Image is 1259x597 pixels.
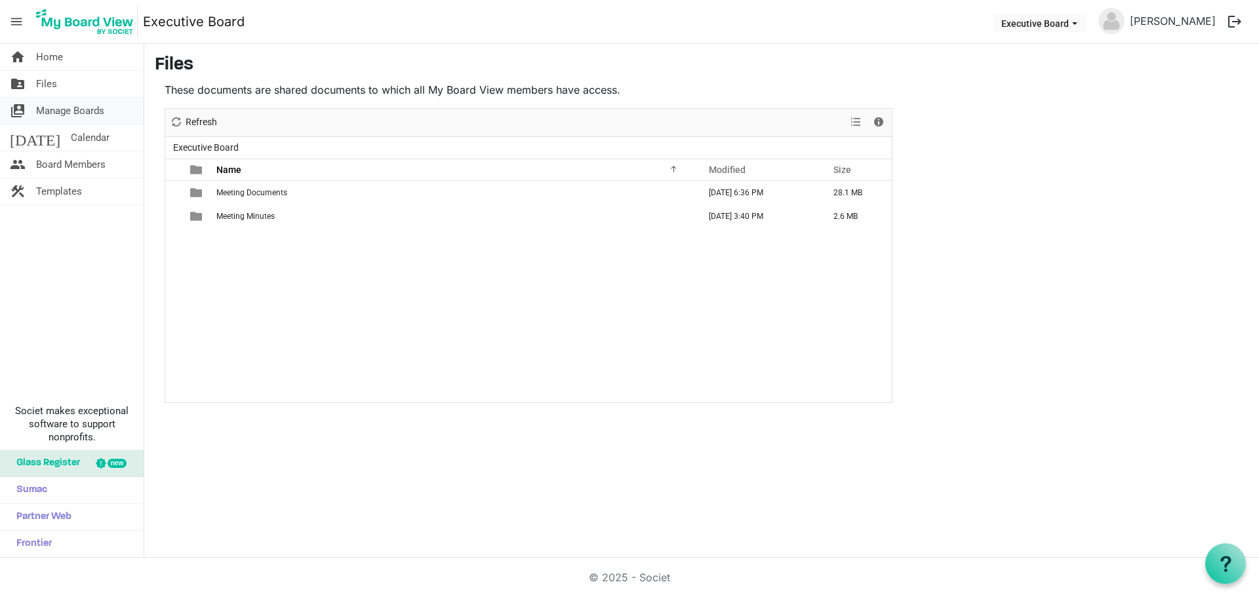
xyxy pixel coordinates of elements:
[833,164,851,175] span: Size
[36,178,82,204] span: Templates
[10,450,80,476] span: Glass Register
[695,204,820,228] td: September 12, 2025 3:40 PM column header Modified
[848,114,864,130] button: View dropdownbutton
[165,181,182,204] td: checkbox
[4,9,29,34] span: menu
[212,204,695,228] td: Meeting Minutes is template cell column header Name
[709,164,746,175] span: Modified
[182,204,212,228] td: is template cell column header type
[168,114,220,130] button: Refresh
[108,459,127,468] div: new
[6,404,138,444] span: Societ makes exceptional software to support nonprofits.
[71,125,110,151] span: Calendar
[36,44,63,70] span: Home
[589,571,670,584] a: © 2025 - Societ
[845,109,868,136] div: View
[182,181,212,204] td: is template cell column header type
[10,531,52,557] span: Frontier
[165,82,892,98] p: These documents are shared documents to which all My Board View members have access.
[32,5,138,38] img: My Board View Logo
[10,71,26,97] span: folder_shared
[143,9,245,35] a: Executive Board
[165,204,182,228] td: checkbox
[216,188,287,197] span: Meeting Documents
[10,477,47,503] span: Sumac
[216,212,275,221] span: Meeting Minutes
[10,125,60,151] span: [DATE]
[820,181,892,204] td: 28.1 MB is template cell column header Size
[695,181,820,204] td: September 16, 2025 6:36 PM column header Modified
[170,140,241,156] span: Executive Board
[165,109,222,136] div: Refresh
[870,114,888,130] button: Details
[868,109,890,136] div: Details
[32,5,143,38] a: My Board View Logo
[216,164,241,175] span: Name
[212,181,695,204] td: Meeting Documents is template cell column header Name
[36,98,104,124] span: Manage Boards
[10,98,26,124] span: switch_account
[10,504,71,530] span: Partner Web
[155,54,1249,77] h3: Files
[820,204,892,228] td: 2.6 MB is template cell column header Size
[10,178,26,204] span: construction
[36,151,106,178] span: Board Members
[10,151,26,178] span: people
[10,44,26,70] span: home
[184,114,218,130] span: Refresh
[36,71,57,97] span: Files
